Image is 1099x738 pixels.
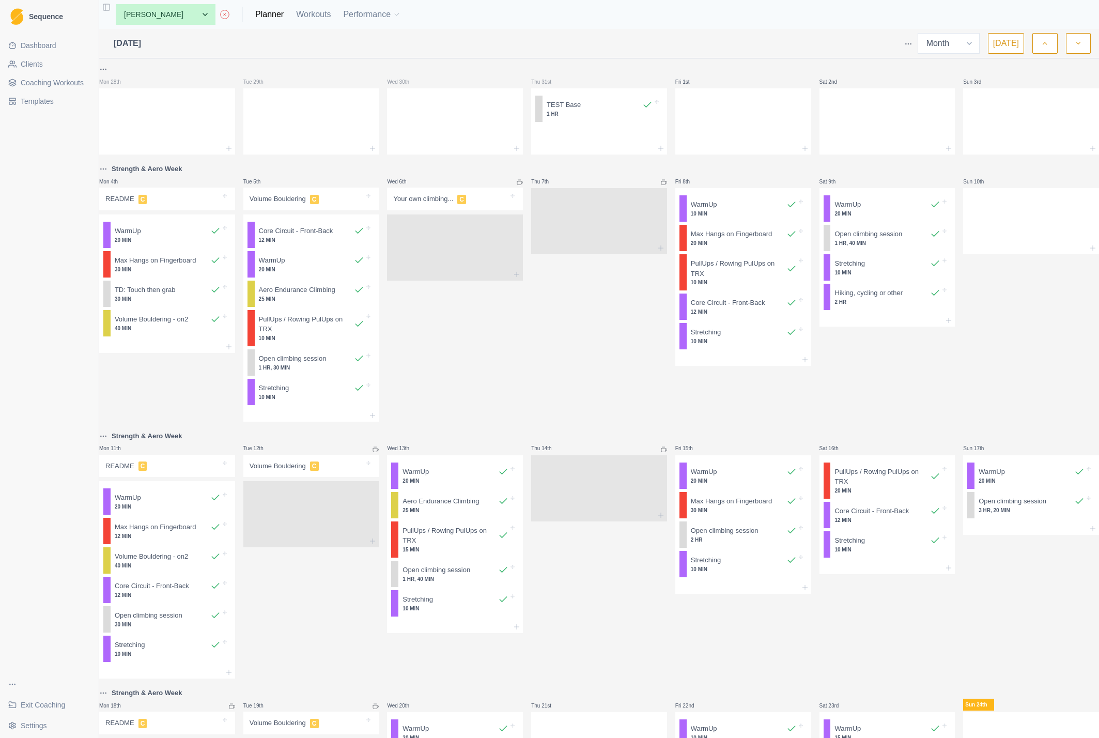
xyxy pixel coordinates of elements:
p: 10 MIN [691,279,797,286]
p: Max Hangs on Fingerboard [691,496,772,506]
p: Strength & Aero Week [112,164,182,174]
p: 30 MIN [115,266,221,273]
p: Volume Bouldering - on2 [115,314,188,325]
p: 2 HR [691,536,797,544]
a: Dashboard [4,37,95,54]
a: Workouts [296,8,331,21]
p: 20 MIN [115,503,221,511]
div: Open climbing session1 HR, 40 MIN [824,225,951,251]
div: Core Circuit - Front-Back12 MIN [103,577,231,603]
p: Mon 18th [99,702,130,710]
p: 12 MIN [834,516,940,524]
div: Stretching10 MIN [391,590,519,617]
p: Strength & Aero Week [112,688,182,698]
p: README [105,718,134,728]
p: Tue 29th [243,78,274,86]
span: C [310,195,319,204]
div: Stretching10 MIN [824,254,951,281]
span: C [310,462,319,471]
p: 12 MIN [259,236,365,244]
span: C [138,195,147,204]
p: README [105,194,134,204]
p: 10 MIN [834,546,940,553]
span: Templates [21,96,54,106]
div: Max Hangs on Fingerboard12 MIN [103,518,231,544]
p: Sun 10th [963,178,994,186]
p: Tue 5th [243,178,274,186]
p: Hiking, cycling or other [834,288,903,298]
div: Open climbing session2 HR [679,521,807,548]
p: 10 MIN [403,605,508,612]
p: Aero Endurance Climbing [259,285,335,295]
p: Stretching [834,535,865,546]
div: WarmUp20 MIN [247,251,375,278]
p: Sat 16th [819,444,850,452]
div: Aero Endurance Climbing25 MIN [391,492,519,518]
p: WarmUp [115,493,141,503]
p: Thu 14th [531,444,562,452]
span: C [138,462,147,471]
p: Mon 11th [99,444,130,452]
p: Wed 13th [387,444,418,452]
div: WarmUp20 MIN [824,195,951,222]
div: Max Hangs on Fingerboard30 MIN [103,251,231,278]
p: Wed 6th [387,178,418,186]
p: 30 MIN [115,621,221,628]
p: 3 HR, 20 MIN [979,506,1085,514]
p: 20 MIN [834,487,940,495]
p: Tue 12th [243,444,274,452]
div: Core Circuit - Front-Back12 MIN [824,502,951,528]
span: C [138,719,147,728]
div: Open climbing session1 HR, 30 MIN [247,349,375,376]
div: READMEC [99,188,235,210]
div: Your own climbing...C [387,188,523,210]
p: 30 MIN [115,295,221,303]
p: 10 MIN [691,210,797,218]
p: Strength & Aero Week [112,431,182,441]
p: PullUps / Rowing PulUps on TRX [403,526,498,546]
p: Open climbing session [403,565,470,575]
p: Stretching [259,383,289,393]
p: 10 MIN [115,650,221,658]
p: 12 MIN [115,591,221,599]
div: PullUps / Rowing PulUps on TRX15 MIN [391,521,519,558]
p: 10 MIN [259,393,365,401]
div: Max Hangs on Fingerboard20 MIN [679,225,807,251]
div: WarmUp20 MIN [391,463,519,489]
a: Templates [4,93,95,110]
div: Stretching10 MIN [679,323,807,349]
p: PullUps / Rowing PulUps on TRX [259,314,354,334]
p: Stretching [115,640,145,650]
p: Stretching [834,258,865,269]
div: TD: Touch then grab30 MIN [103,281,231,307]
p: 20 MIN [834,210,940,218]
span: C [310,719,319,728]
div: Core Circuit - Front-Back12 MIN [679,294,807,320]
p: Volume Bouldering [250,718,306,728]
span: Coaching Workouts [21,78,84,88]
p: 30 MIN [691,506,797,514]
p: 1 HR [547,110,653,118]
p: 40 MIN [115,562,221,570]
p: 1 HR, 40 MIN [403,575,508,583]
span: C [457,195,466,204]
div: Volume BoulderingC [243,455,379,478]
p: WarmUp [834,724,861,734]
p: Wed 30th [387,78,418,86]
p: Fri 22nd [675,702,706,710]
span: Exit Coaching [21,700,65,710]
p: Sun 24th [963,699,994,711]
p: WarmUp [834,199,861,210]
p: Open climbing session [115,610,182,621]
p: 10 MIN [691,337,797,345]
span: Sequence [29,13,63,20]
p: Open climbing session [979,496,1046,506]
p: WarmUp [403,724,429,734]
div: Volume Bouldering - on240 MIN [103,547,231,574]
p: 12 MIN [691,308,797,316]
div: WarmUp20 MIN [967,463,1095,489]
p: Volume Bouldering [250,461,306,471]
p: Aero Endurance Climbing [403,496,479,506]
div: PullUps / Rowing PulUps on TRX10 MIN [679,254,807,290]
p: PullUps / Rowing PulUps on TRX [691,258,786,279]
